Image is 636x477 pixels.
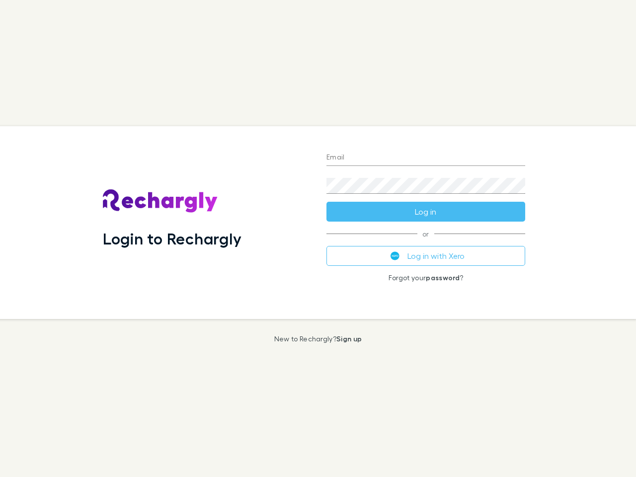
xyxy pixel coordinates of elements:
p: Forgot your ? [326,274,525,282]
h1: Login to Rechargly [103,229,241,248]
span: or [326,234,525,234]
a: password [426,273,460,282]
button: Log in [326,202,525,222]
a: Sign up [336,334,362,343]
p: New to Rechargly? [274,335,362,343]
img: Xero's logo [391,251,399,260]
img: Rechargly's Logo [103,189,218,213]
button: Log in with Xero [326,246,525,266]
